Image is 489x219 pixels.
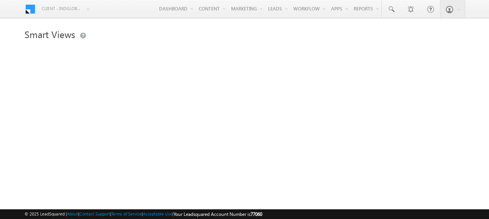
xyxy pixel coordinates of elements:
[25,28,75,40] span: Smart Views
[251,211,262,217] span: 77060
[67,211,78,216] a: About
[79,211,110,216] a: Contact Support
[143,211,172,216] a: Acceptable Use
[174,211,262,217] span: Your Leadsquared Account Number is
[42,5,82,12] span: Client - indglobal1 (77060)
[25,210,262,218] span: © 2025 LeadSquared | | | | |
[111,211,142,216] a: Terms of Service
